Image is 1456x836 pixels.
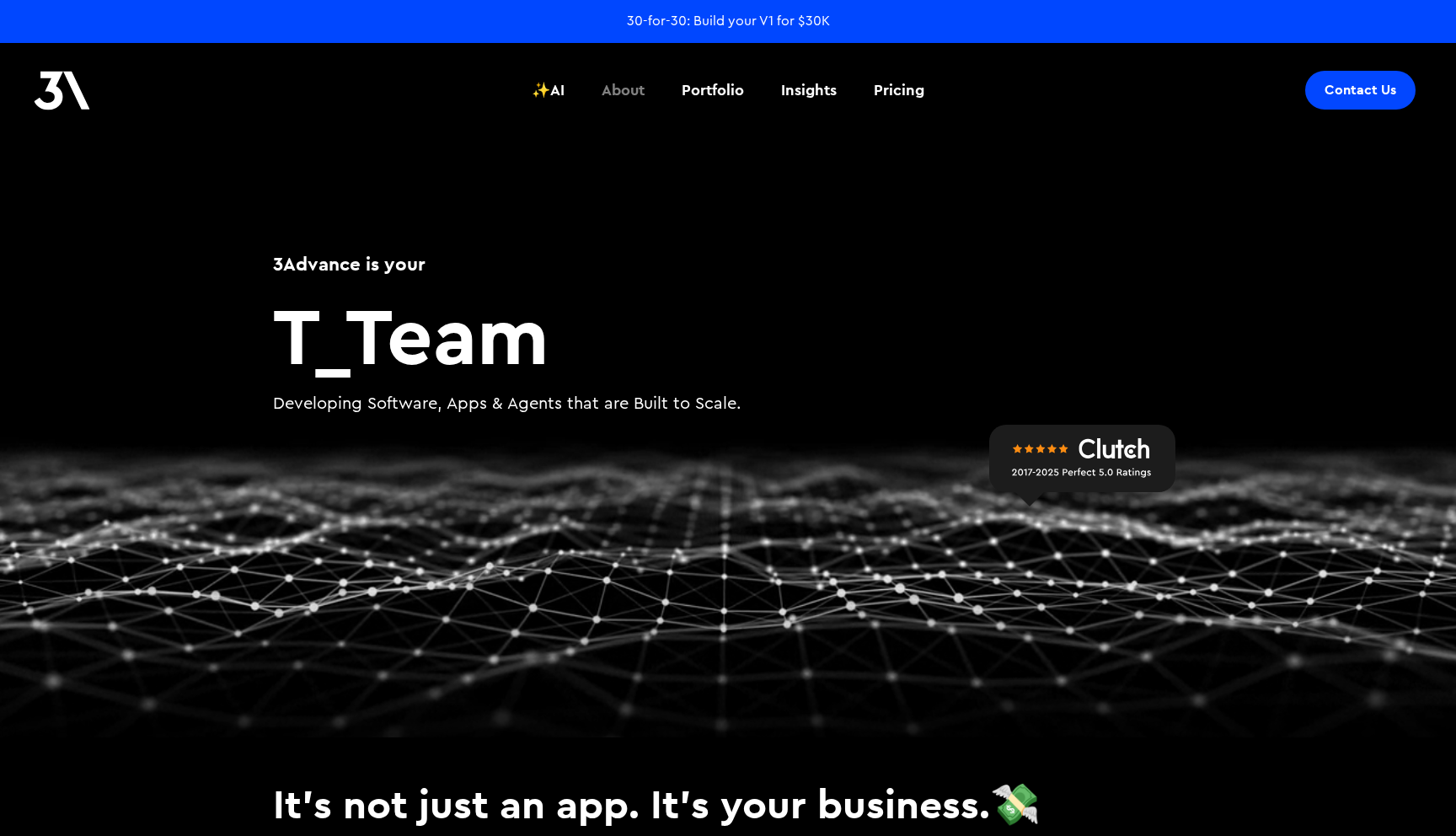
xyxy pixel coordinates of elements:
[273,283,313,385] span: T
[682,79,744,101] div: Portfolio
[874,79,924,101] div: Pricing
[522,59,575,121] a: ✨AI
[1305,71,1416,110] a: Contact Us
[532,79,565,101] div: ✨AI
[672,59,754,121] a: Portfolio
[602,79,645,101] div: About
[771,59,847,121] a: Insights
[591,59,655,121] a: About
[313,283,345,385] span: _
[273,392,1183,416] p: Developing Software, Apps & Agents that are Built to Scale.
[273,250,1183,277] h1: 3Advance is your
[864,59,934,121] a: Pricing
[273,780,1183,828] h3: It's not just an app. It's your business.💸
[273,294,1183,375] h2: Team
[1325,82,1396,99] div: Contact Us
[781,79,837,101] div: Insights
[627,12,830,30] a: 30-for-30: Build your V1 for $30K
